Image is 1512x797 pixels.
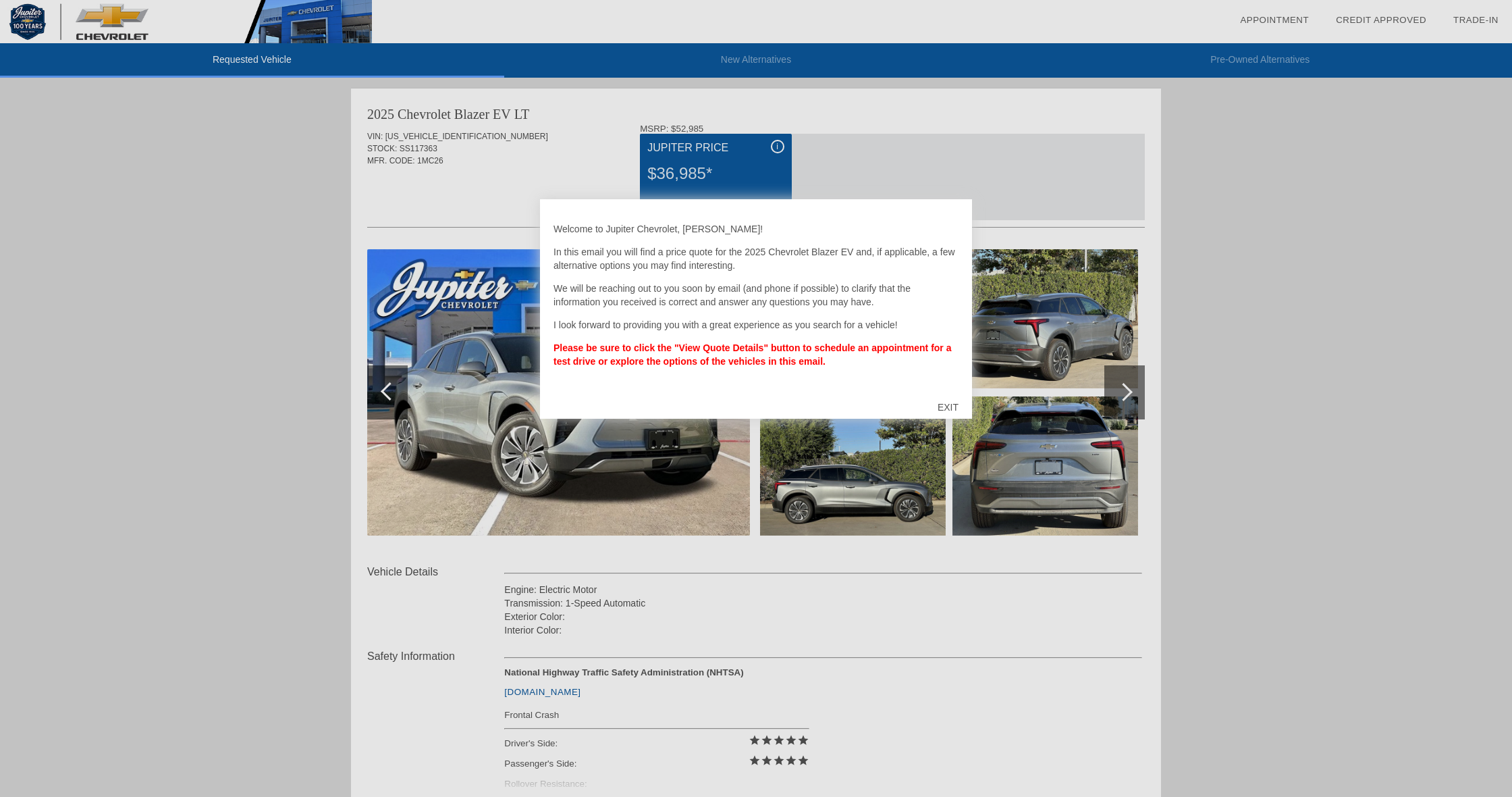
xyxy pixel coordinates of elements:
p: Welcome to Jupiter Chevrolet, [PERSON_NAME]! [553,222,959,236]
a: Trade-In [1453,15,1498,25]
a: Credit Approved [1336,15,1426,25]
p: We will be reaching out to you soon by email (and phone if possible) to clarify that the informat... [553,282,959,309]
p: I look forward to providing you with a great experience as you search for a vehicle! [553,318,959,332]
p: In this email you will find a price quote for the 2025 Chevrolet Blazer EV and, if applicable, a ... [553,245,959,272]
strong: Please be sure to click the "View Quote Details" button to schedule an appointment for a test dri... [553,342,951,367]
div: EXIT [924,387,972,428]
a: Appointment [1240,15,1309,25]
